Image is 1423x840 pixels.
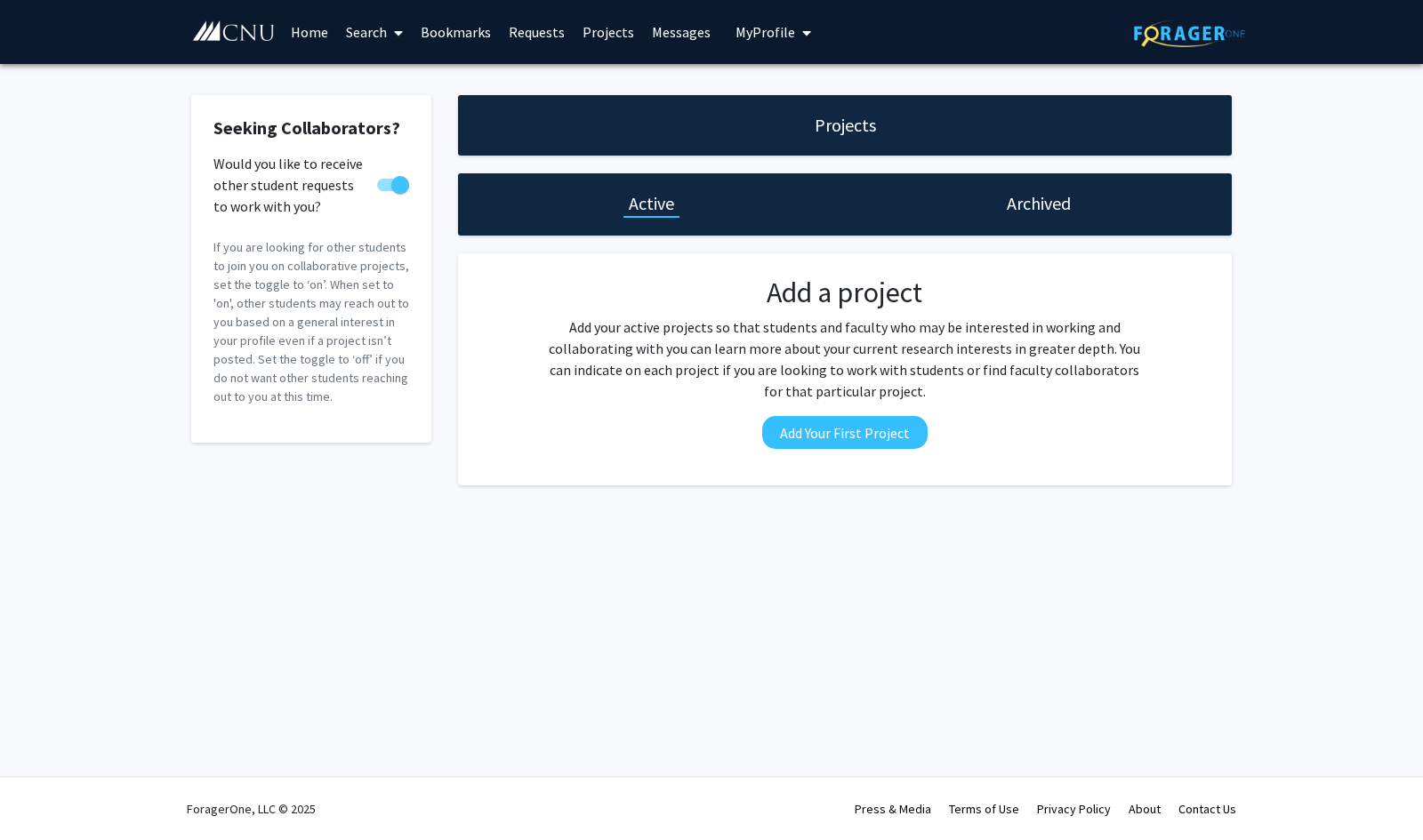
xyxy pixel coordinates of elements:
[282,1,337,63] a: Home
[337,1,412,63] a: Search
[187,778,316,840] div: ForagerOne, LLC © 2025
[643,1,720,63] a: Messages
[213,117,409,139] h2: Seeking Collaborators?
[543,316,1146,402] p: Add your active projects so that students and faculty who may be interested in working and collab...
[949,801,1019,817] a: Terms of Use
[500,1,574,63] a: Requests
[1037,801,1111,817] a: Privacy Policy
[213,153,370,217] span: Would you like to receive other student requests to work with you?
[543,276,1146,309] h2: Add a project
[1134,20,1245,47] img: ForagerOne Logo
[736,23,795,41] span: My Profile
[1178,801,1236,817] a: Contact Us
[762,416,928,449] button: Add Your First Project
[574,1,643,63] a: Projects
[191,20,276,43] img: Christopher Newport University Logo
[412,1,500,63] a: Bookmarks
[1129,801,1161,817] a: About
[629,191,674,216] h1: Active
[13,760,76,827] iframe: Chat
[815,113,876,138] h1: Projects
[213,238,409,406] p: If you are looking for other students to join you on collaborative projects, set the toggle to ‘o...
[1007,191,1071,216] h1: Archived
[855,801,931,817] a: Press & Media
